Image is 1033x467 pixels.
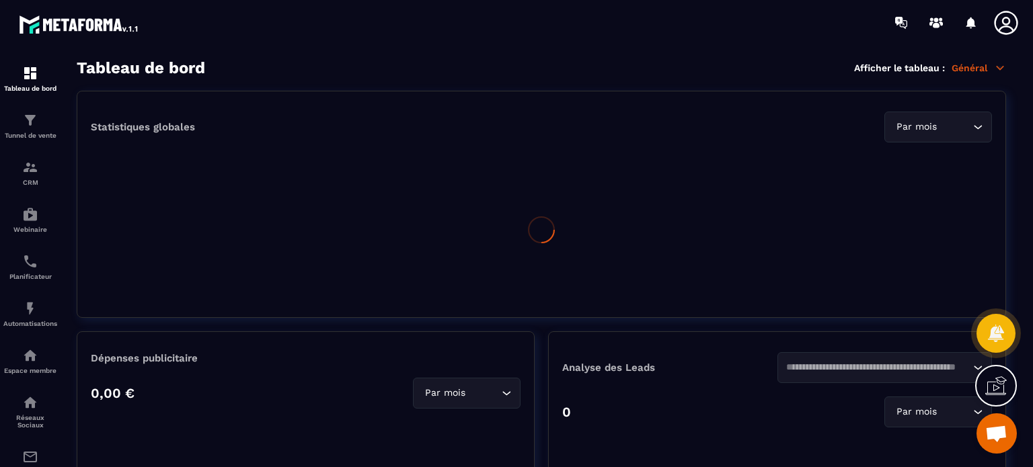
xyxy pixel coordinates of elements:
[91,121,195,133] p: Statistiques globales
[22,65,38,81] img: formation
[884,112,992,142] div: Search for option
[422,386,468,400] span: Par mois
[3,55,57,102] a: formationformationTableau de bord
[3,132,57,139] p: Tunnel de vente
[22,206,38,222] img: automations
[3,179,57,186] p: CRM
[19,12,140,36] img: logo
[3,367,57,374] p: Espace membre
[22,112,38,128] img: formation
[777,352,993,383] div: Search for option
[468,386,498,400] input: Search for option
[22,347,38,364] img: automations
[3,243,57,290] a: schedulerschedulerPlanificateur
[91,352,521,364] p: Dépenses publicitaire
[3,102,57,149] a: formationformationTunnel de vente
[893,405,940,419] span: Par mois
[940,120,970,134] input: Search for option
[854,62,945,73] p: Afficher le tableau :
[3,149,57,196] a: formationformationCRM
[3,384,57,439] a: social-networksocial-networkRéseaux Sociaux
[3,196,57,243] a: automationsautomationsWebinaire
[3,290,57,337] a: automationsautomationsAutomatisations
[3,320,57,327] p: Automatisations
[22,449,38,465] img: email
[22,394,38,411] img: social-network
[413,378,521,409] div: Search for option
[3,337,57,384] a: automationsautomationsEspace membre
[22,300,38,316] img: automations
[940,405,970,419] input: Search for option
[77,58,205,77] h3: Tableau de bord
[977,413,1017,454] a: Ouvrir le chat
[3,85,57,92] p: Tableau de bord
[91,385,135,401] p: 0,00 €
[3,414,57,429] p: Réseaux Sociaux
[22,159,38,175] img: formation
[786,360,970,375] input: Search for option
[952,62,1006,74] p: Général
[562,362,777,374] p: Analyse des Leads
[3,273,57,280] p: Planificateur
[884,396,992,427] div: Search for option
[562,404,571,420] p: 0
[22,253,38,269] img: scheduler
[893,120,940,134] span: Par mois
[3,226,57,233] p: Webinaire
